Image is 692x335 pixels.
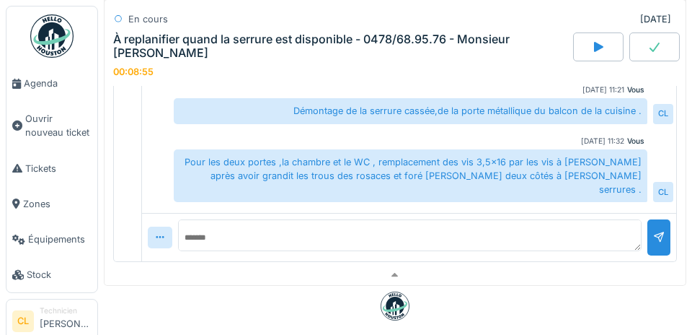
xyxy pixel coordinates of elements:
div: Vous [627,84,644,95]
img: Badge_color-CXgf-gQk.svg [30,14,74,58]
a: Tickets [6,151,97,186]
div: Démontage de la serrure cassée,de la porte métallique du balcon de la cuisine . [174,98,647,123]
span: Stock [27,268,92,282]
div: À replanifier quand la serrure est disponible - 0478/68.95.76 - Monsieur [PERSON_NAME] [113,32,570,60]
a: Équipements [6,222,97,257]
a: Agenda [6,66,97,101]
div: CL [653,104,673,124]
div: CL [653,182,673,202]
div: [DATE] [640,12,671,26]
div: En cours [128,12,168,26]
span: Agenda [24,77,92,90]
div: Pour les deux portes ,la chambre et le WC , remplacement des vis 3,5x16 par les vis à [PERSON_NAM... [174,149,647,203]
div: Technicien [40,305,92,316]
a: Zones [6,186,97,222]
span: Zones [23,197,92,211]
a: Stock [6,257,97,292]
img: badge-BVDL4wpA.svg [381,292,409,321]
div: Vous [627,136,644,147]
div: [DATE] 11:32 [581,136,624,147]
span: Tickets [25,162,92,175]
span: Ouvrir nouveau ticket [25,112,92,139]
a: Ouvrir nouveau ticket [6,101,97,150]
span: Équipements [28,232,92,246]
li: CL [12,310,34,332]
div: [DATE] 11:21 [582,84,624,95]
div: 00:08:55 [113,66,154,77]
